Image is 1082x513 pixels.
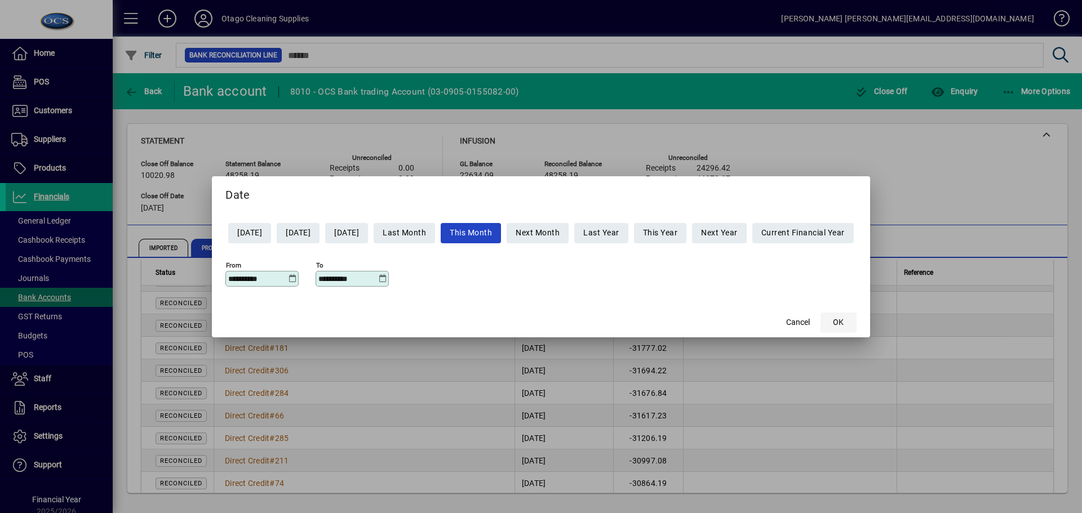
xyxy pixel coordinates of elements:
[643,224,678,242] span: This Year
[761,224,845,242] span: Current Financial Year
[821,313,857,333] button: OK
[780,313,816,333] button: Cancel
[634,223,687,243] button: This Year
[450,224,492,242] span: This Month
[277,223,320,243] button: [DATE]
[237,224,262,242] span: [DATE]
[325,223,368,243] button: [DATE]
[692,223,747,243] button: Next Year
[752,223,854,243] button: Current Financial Year
[212,176,870,209] h2: Date
[507,223,569,243] button: Next Month
[374,223,435,243] button: Last Month
[286,224,311,242] span: [DATE]
[833,316,844,328] span: OK
[316,261,323,269] mat-label: To
[334,224,359,242] span: [DATE]
[786,316,810,328] span: Cancel
[574,223,628,243] button: Last Year
[583,224,619,242] span: Last Year
[228,223,271,243] button: [DATE]
[441,223,501,243] button: This Month
[226,261,241,269] mat-label: From
[701,224,738,242] span: Next Year
[516,224,560,242] span: Next Month
[383,224,426,242] span: Last Month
